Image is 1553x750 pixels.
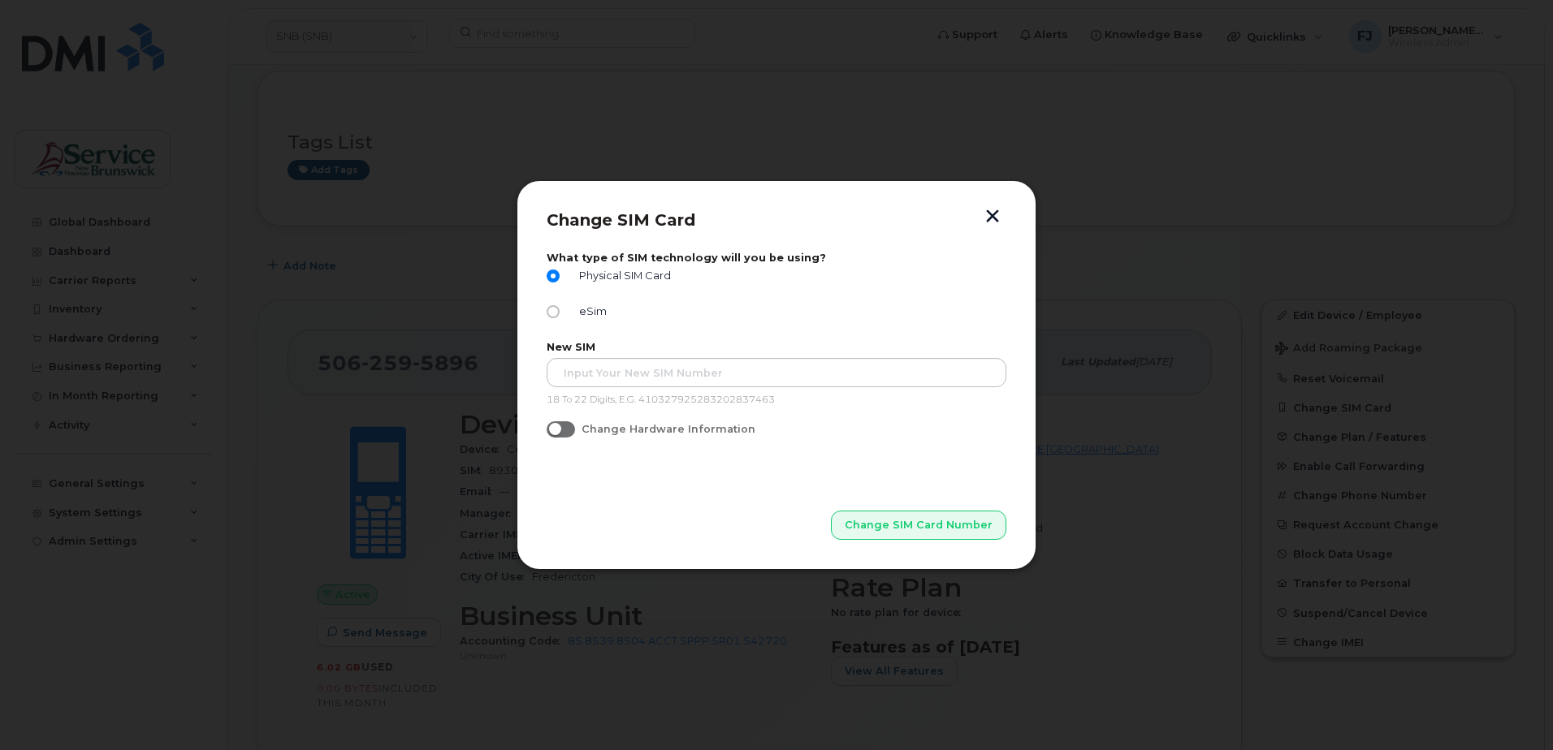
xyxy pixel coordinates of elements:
button: Change SIM Card Number [831,511,1006,540]
label: New SIM [547,341,1006,353]
input: Change Hardware Information [547,421,560,434]
span: eSim [573,305,607,317]
label: What type of SIM technology will you be using? [547,252,1006,264]
span: Change SIM Card Number [845,517,993,532]
span: Change SIM Card [547,210,695,230]
input: Input Your New SIM Number [547,358,1006,387]
input: eSim [547,305,560,318]
p: 18 To 22 Digits, E.G. 410327925283202837463 [547,394,1006,407]
span: Change Hardware Information [582,423,755,435]
input: Physical SIM Card [547,269,560,282]
span: Physical SIM Card [573,269,671,282]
